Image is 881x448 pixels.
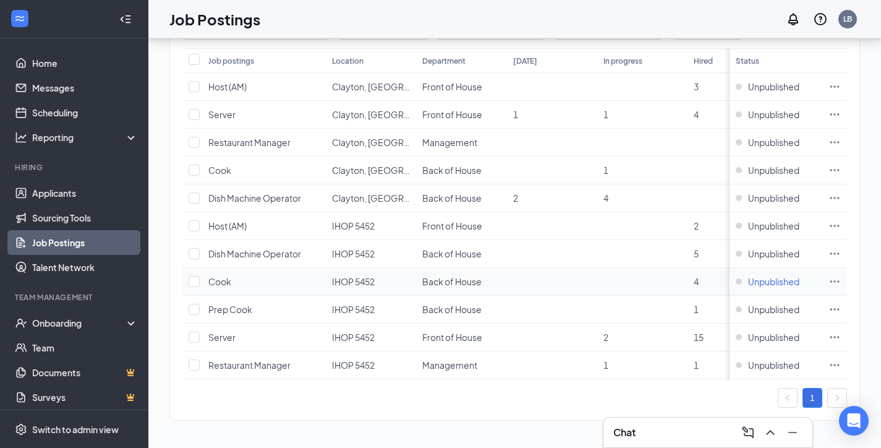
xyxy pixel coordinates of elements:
[416,184,506,212] td: Back of House
[32,230,138,255] a: Job Postings
[748,331,799,343] span: Unpublished
[326,157,416,184] td: Clayton, MO
[32,335,138,360] a: Team
[326,184,416,212] td: Clayton, MO
[326,351,416,379] td: IHOP 5452
[208,248,301,259] span: Dish Machine Operator
[332,165,458,176] span: Clayton, [GEOGRAPHIC_DATA]
[15,292,135,303] div: Team Management
[326,129,416,157] td: Clayton, MO
[748,220,799,232] span: Unpublished
[208,360,291,371] span: Restaurant Manager
[416,240,506,268] td: Back of House
[828,136,841,149] svg: Ellipses
[422,304,482,315] span: Back of House
[14,12,26,25] svg: WorkstreamLogo
[422,192,482,204] span: Back of House
[422,165,482,176] span: Back of House
[332,248,375,259] span: IHOP 5452
[326,296,416,324] td: IHOP 5452
[828,359,841,371] svg: Ellipses
[748,248,799,260] span: Unpublished
[828,248,841,260] svg: Ellipses
[326,101,416,129] td: Clayton, MO
[32,51,138,75] a: Home
[694,360,699,371] span: 1
[778,388,798,408] li: Previous Page
[326,212,416,240] td: IHOP 5452
[32,181,138,205] a: Applicants
[839,406,869,436] div: Open Intercom Messenger
[422,248,482,259] span: Back of House
[694,109,699,120] span: 4
[416,296,506,324] td: Back of House
[326,324,416,351] td: IHOP 5452
[597,48,687,73] th: In progress
[208,56,254,66] div: Job postings
[828,303,841,316] svg: Ellipses
[208,109,236,120] span: Server
[169,9,260,30] h1: Job Postings
[748,359,799,371] span: Unpublished
[828,220,841,232] svg: Ellipses
[694,248,699,259] span: 5
[507,48,597,73] th: [DATE]
[613,426,636,439] h3: Chat
[603,165,608,176] span: 1
[208,192,301,204] span: Dish Machine Operator
[828,80,841,93] svg: Ellipses
[422,360,477,371] span: Management
[416,73,506,101] td: Front of House
[833,394,841,402] span: right
[694,332,704,343] span: 15
[32,205,138,230] a: Sourcing Tools
[778,388,798,408] button: left
[603,192,608,204] span: 4
[332,137,458,148] span: Clayton, [GEOGRAPHIC_DATA]
[326,240,416,268] td: IHOP 5452
[326,73,416,101] td: Clayton, MO
[32,255,138,280] a: Talent Network
[828,164,841,176] svg: Ellipses
[763,425,778,440] svg: ChevronUp
[422,81,482,92] span: Front of House
[748,108,799,121] span: Unpublished
[783,423,802,442] button: Minimize
[694,81,699,92] span: 3
[843,14,852,24] div: LB
[422,220,482,231] span: Front of House
[513,192,518,204] span: 2
[32,423,119,436] div: Switch to admin view
[748,192,799,204] span: Unpublished
[748,303,799,316] span: Unpublished
[332,360,375,371] span: IHOP 5452
[741,425,755,440] svg: ComposeMessage
[603,109,608,120] span: 1
[416,129,506,157] td: Management
[785,425,800,440] svg: Minimize
[208,220,247,231] span: Host (AM)
[694,276,699,287] span: 4
[332,81,458,92] span: Clayton, [GEOGRAPHIC_DATA]
[15,162,135,173] div: Hiring
[32,75,138,100] a: Messages
[827,388,847,408] button: right
[208,304,252,315] span: Prep Cook
[422,276,482,287] span: Back of House
[32,360,138,385] a: DocumentsCrown
[32,317,127,329] div: Onboarding
[828,108,841,121] svg: Ellipses
[422,56,466,66] div: Department
[784,394,791,402] span: left
[332,220,375,231] span: IHOP 5452
[513,109,518,120] span: 1
[208,276,231,287] span: Cook
[332,276,375,287] span: IHOP 5452
[332,109,458,120] span: Clayton, [GEOGRAPHIC_DATA]
[326,268,416,296] td: IHOP 5452
[15,317,27,329] svg: UserCheck
[416,101,506,129] td: Front of House
[687,48,778,73] th: Hired
[803,389,822,407] a: 1
[813,12,828,27] svg: QuestionInfo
